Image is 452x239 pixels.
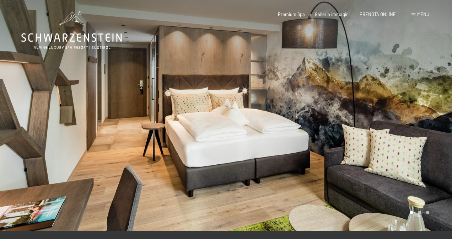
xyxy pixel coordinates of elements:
[360,11,396,17] a: PRENOTA ONLINE
[278,11,305,17] a: Premium Spa
[417,11,429,17] span: Menu
[315,11,350,17] a: Galleria immagini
